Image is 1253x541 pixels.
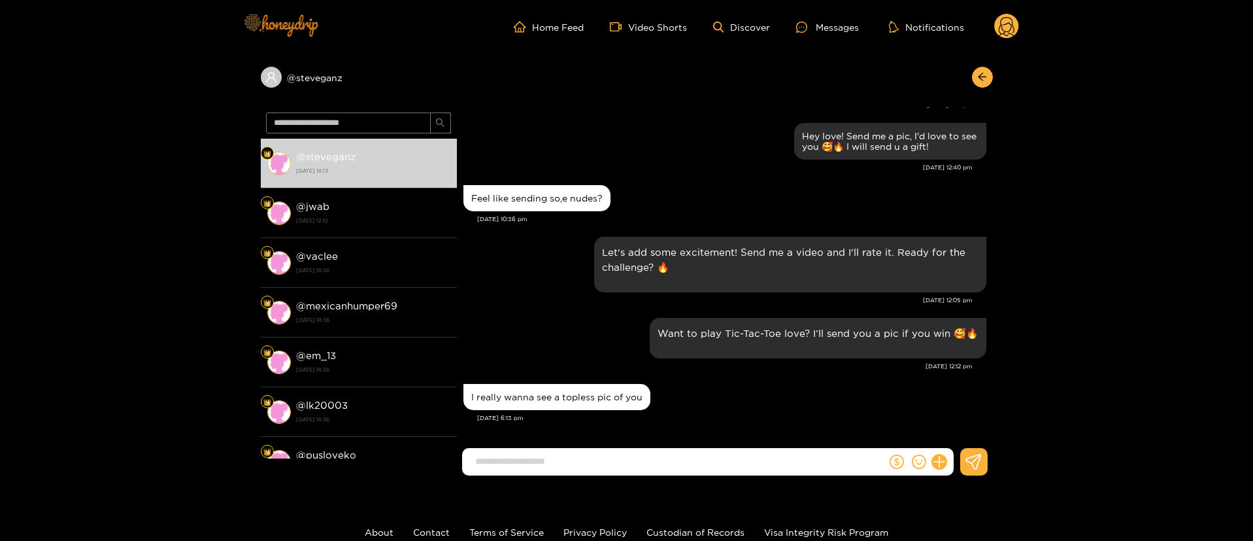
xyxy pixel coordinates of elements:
button: Notifications [885,20,968,33]
div: [DATE] 12:05 pm [463,296,973,305]
div: Feel like sending so,e nudes? [471,193,603,203]
img: Fan Level [263,249,271,257]
strong: @ mexicanhumper69 [296,300,397,311]
a: Home Feed [514,21,584,33]
div: Aug. 27, 6:13 pm [463,384,650,410]
button: dollar [887,452,907,472]
div: [DATE] 12:12 pm [463,362,973,371]
a: About [365,527,393,537]
a: Privacy Policy [563,527,627,537]
a: Discover [713,22,770,33]
div: @steveganz [261,67,457,88]
strong: @ lk20003 [296,400,348,411]
img: conversation [267,450,291,474]
p: Let's add some excitement! Send me a video and I'll rate it. Ready for the challenge? 🔥 [602,245,978,275]
span: video-camera [610,21,628,33]
img: conversation [267,351,291,374]
strong: @ steveganz [296,151,356,162]
img: Fan Level [263,448,271,456]
img: Fan Level [263,150,271,158]
img: Fan Level [263,398,271,406]
strong: [DATE] 18:36 [296,264,450,276]
img: conversation [267,251,291,275]
a: Terms of Service [469,527,544,537]
img: Fan Level [263,349,271,357]
strong: [DATE] 18:36 [296,413,450,425]
img: Fan Level [263,299,271,307]
strong: @ pusloveko [296,449,356,461]
strong: [DATE] 18:36 [296,314,450,326]
span: arrow-left [977,72,987,83]
div: Aug. 25, 10:36 pm [463,185,610,211]
div: Aug. 25, 12:40 pm [794,123,986,160]
strong: @ vaclee [296,251,338,262]
div: I really wanna see a topless pic of you [471,392,643,402]
a: Custodian of Records [646,527,744,537]
div: [DATE] 6:13 pm [477,413,986,423]
img: Fan Level [263,200,271,207]
span: home [514,21,532,33]
div: Hey love! Send me a pic, I'd love to see you 🥰🔥 I will send u a gift! [802,131,978,152]
img: conversation [267,400,291,424]
a: Video Shorts [610,21,687,33]
div: [DATE] 10:36 pm [477,215,986,224]
span: smile [912,455,926,469]
strong: [DATE] 12:12 [296,215,450,226]
div: Aug. 26, 12:05 pm [594,237,986,292]
span: user [265,71,277,83]
div: Aug. 27, 12:12 pm [650,318,986,358]
img: conversation [267,301,291,324]
span: search [435,118,445,129]
strong: [DATE] 18:13 [296,165,450,177]
a: Visa Integrity Risk Program [764,527,888,537]
a: Contact [413,527,450,537]
div: Messages [796,20,859,35]
span: dollar [890,455,904,469]
img: conversation [267,201,291,225]
img: conversation [267,152,291,175]
strong: [DATE] 18:36 [296,364,450,375]
button: arrow-left [972,67,993,88]
strong: @ em_13 [296,350,336,361]
button: search [430,113,451,133]
strong: @ jwab [296,201,329,212]
p: Want to play Tic-Tac-Toe love? I’ll send you a pic if you win 🥰🔥 [658,326,978,341]
div: [DATE] 12:40 pm [463,163,973,172]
